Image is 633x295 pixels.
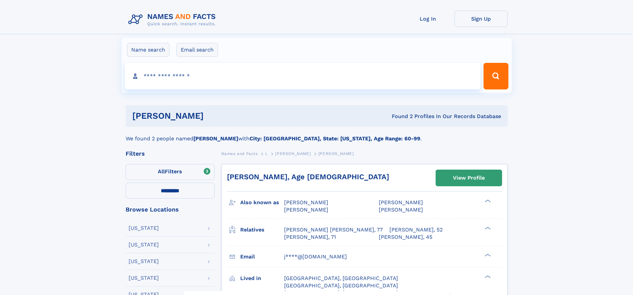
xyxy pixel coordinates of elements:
[455,11,508,27] a: Sign Up
[176,43,218,57] label: Email search
[389,226,443,233] a: [PERSON_NAME], 52
[379,207,423,213] span: [PERSON_NAME]
[483,226,491,230] div: ❯
[132,112,298,120] h1: [PERSON_NAME]
[284,282,398,289] span: [GEOGRAPHIC_DATA], [GEOGRAPHIC_DATA]
[129,275,159,281] div: [US_STATE]
[284,226,383,233] a: [PERSON_NAME] [PERSON_NAME], 77
[126,127,508,143] div: We found 2 people named with .
[318,151,354,156] span: [PERSON_NAME]
[129,259,159,264] div: [US_STATE]
[379,199,423,206] span: [PERSON_NAME]
[240,197,284,208] h3: Also known as
[401,11,455,27] a: Log In
[126,164,215,180] label: Filters
[126,151,215,157] div: Filters
[284,207,328,213] span: [PERSON_NAME]
[125,63,481,89] input: search input
[265,149,268,158] a: L
[240,251,284,262] h3: Email
[129,225,159,231] div: [US_STATE]
[284,199,328,206] span: [PERSON_NAME]
[483,199,491,203] div: ❯
[284,275,398,281] span: [GEOGRAPHIC_DATA], [GEOGRAPHIC_DATA]
[453,170,485,186] div: View Profile
[158,168,165,175] span: All
[275,151,311,156] span: [PERSON_NAME]
[221,149,258,158] a: Names and Facts
[126,207,215,213] div: Browse Locations
[436,170,502,186] a: View Profile
[227,173,389,181] a: [PERSON_NAME], Age [DEMOGRAPHIC_DATA]
[240,273,284,284] h3: Lived in
[126,11,221,29] img: Logo Names and Facts
[193,135,238,142] b: [PERSON_NAME]
[240,224,284,235] h3: Relatives
[483,253,491,257] div: ❯
[275,149,311,158] a: [PERSON_NAME]
[483,274,491,279] div: ❯
[379,233,432,241] a: [PERSON_NAME], 45
[265,151,268,156] span: L
[127,43,169,57] label: Name search
[129,242,159,247] div: [US_STATE]
[284,233,336,241] a: [PERSON_NAME], 71
[483,63,508,89] button: Search Button
[250,135,420,142] b: City: [GEOGRAPHIC_DATA], State: [US_STATE], Age Range: 60-99
[298,113,501,120] div: Found 2 Profiles In Our Records Database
